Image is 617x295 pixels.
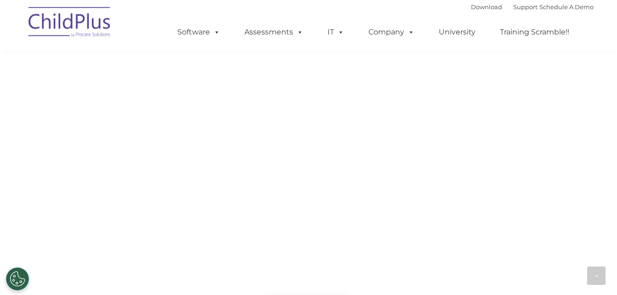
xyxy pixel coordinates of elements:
a: Assessments [235,23,312,41]
a: IT [318,23,353,41]
iframe: ChildPlus DRDP Overview [86,29,531,279]
font: | [471,3,594,11]
a: Schedule A Demo [539,3,594,11]
a: University [430,23,485,41]
a: Software [168,23,229,41]
a: Support [513,3,538,11]
a: Download [471,3,502,11]
a: Training Scramble!! [491,23,578,41]
a: Company [359,23,424,41]
button: Cookies Settings [6,267,29,290]
img: ChildPlus by Procare Solutions [24,0,116,46]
